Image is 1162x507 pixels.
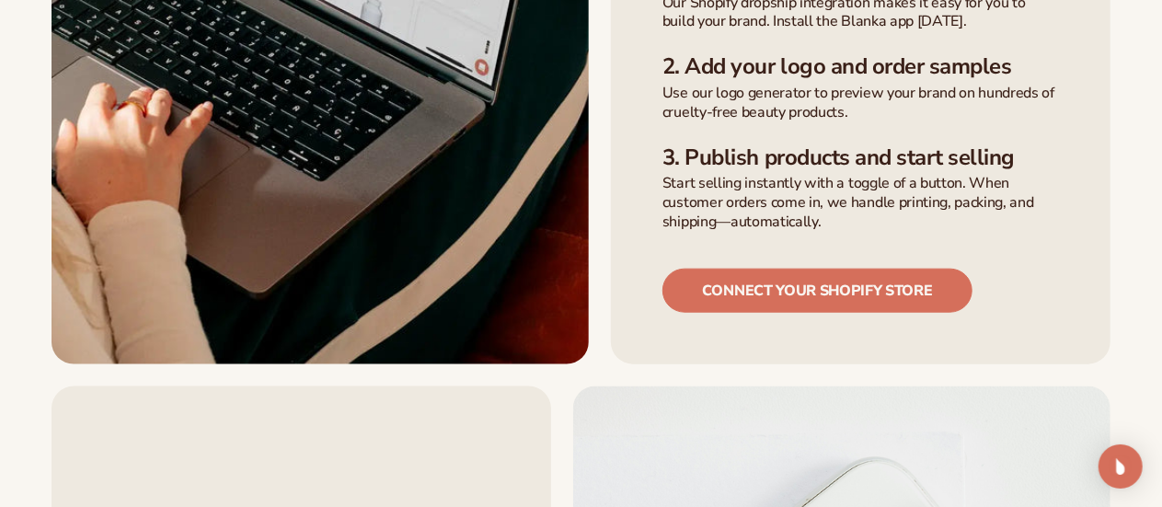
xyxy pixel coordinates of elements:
h3: 3. Publish products and start selling [662,144,1059,171]
div: Open Intercom Messenger [1099,444,1143,489]
p: Use our logo generator to preview your brand on hundreds of cruelty-free beauty products. [662,84,1059,122]
a: Connect your shopify store [662,269,972,313]
p: Start selling instantly with a toggle of a button. When customer orders come in, we handle printi... [662,174,1059,231]
h3: 2. Add your logo and order samples [662,53,1059,80]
